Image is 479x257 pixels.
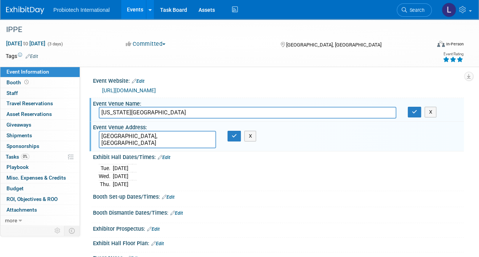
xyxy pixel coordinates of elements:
div: Exhibit Hall Dates/Times: [93,151,464,161]
span: Misc. Expenses & Credits [6,175,66,181]
a: Asset Reservations [0,109,80,119]
td: Wed. [99,172,113,180]
span: Travel Reservations [6,100,53,106]
a: Giveaways [0,120,80,130]
a: [URL][DOMAIN_NAME] [102,87,156,93]
div: Event Website: [93,75,464,85]
a: Sponsorships [0,141,80,151]
span: Budget [6,185,24,191]
a: Edit [162,194,175,200]
span: Probiotech International [53,7,110,13]
div: Booth Dismantle Dates/Times: [93,207,464,217]
td: Personalize Event Tab Strip [51,226,64,236]
span: Asset Reservations [6,111,52,117]
div: Booth Set-up Dates/Times: [93,191,464,201]
a: Edit [132,79,144,84]
a: Edit [170,210,183,216]
span: Event Information [6,69,49,75]
div: Event Venue Address: [93,122,464,131]
a: Travel Reservations [0,98,80,109]
span: to [22,40,29,47]
div: In-Person [446,41,464,47]
span: Tasks [6,154,29,160]
span: more [5,217,17,223]
a: Attachments [0,205,80,215]
td: Thu. [99,180,113,188]
td: [DATE] [113,180,128,188]
a: Event Information [0,67,80,77]
a: Edit [158,155,170,160]
a: Edit [151,241,164,246]
a: Budget [0,183,80,194]
a: Playbook [0,162,80,172]
span: Shipments [6,132,32,138]
span: Booth [6,79,30,85]
td: Toggle Event Tabs [64,226,80,236]
div: Event Venue Name: [93,98,464,108]
span: [DATE] [DATE] [6,40,46,47]
td: [DATE] [113,172,128,180]
td: [DATE] [113,164,128,172]
a: ROI, Objectives & ROO [0,194,80,204]
span: Search [407,7,425,13]
div: Event Rating [443,52,463,56]
span: 0% [21,154,29,159]
a: Search [397,3,432,17]
span: Booth not reserved yet [23,79,30,85]
a: Shipments [0,130,80,141]
a: Edit [147,226,160,232]
img: Lisa Bell [442,3,456,17]
span: Playbook [6,164,29,170]
span: Staff [6,90,18,96]
span: ROI, Objectives & ROO [6,196,58,202]
div: Event Format [397,40,464,51]
a: Edit [26,54,38,59]
div: Exhibit Hall Floor Plan: [93,238,464,247]
span: (3 days) [47,42,63,47]
a: Staff [0,88,80,98]
a: Tasks0% [0,152,80,162]
a: more [0,215,80,226]
button: X [425,107,436,117]
a: Booth [0,77,80,88]
span: Giveaways [6,122,31,128]
a: Misc. Expenses & Credits [0,173,80,183]
td: Tue. [99,164,113,172]
img: Format-Inperson.png [437,41,445,47]
button: Committed [123,40,168,48]
div: IPPE [3,23,425,37]
td: Tags [6,52,38,60]
span: Attachments [6,207,37,213]
img: ExhibitDay [6,6,44,14]
span: Sponsorships [6,143,39,149]
button: X [244,131,256,141]
span: [GEOGRAPHIC_DATA], [GEOGRAPHIC_DATA] [286,42,381,48]
div: Exhibitor Prospectus: [93,223,464,233]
